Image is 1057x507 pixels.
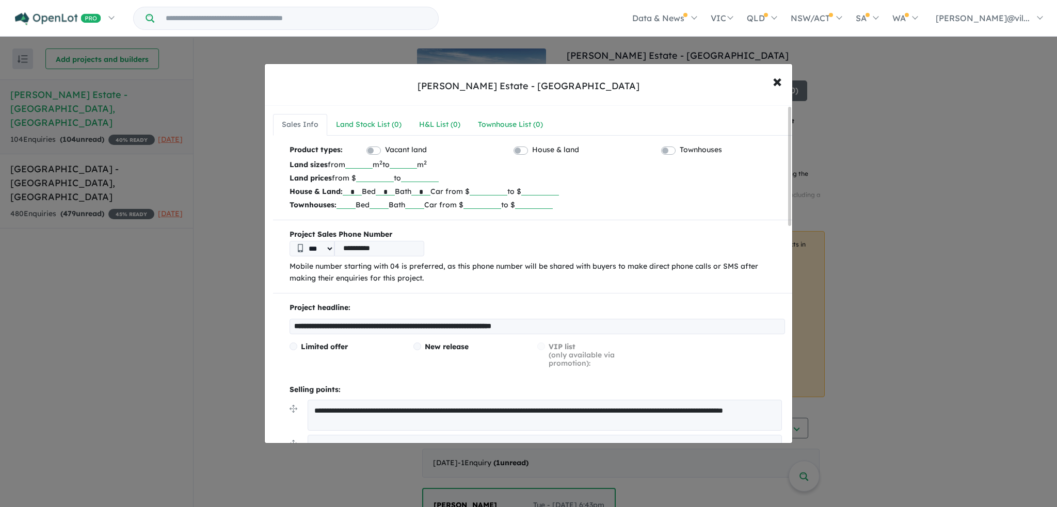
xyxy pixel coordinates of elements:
img: drag.svg [290,405,297,413]
p: from $ to [290,171,785,185]
p: from m to m [290,158,785,171]
div: Sales Info [282,119,318,131]
label: Townhouses [680,144,722,156]
label: House & land [532,144,579,156]
input: Try estate name, suburb, builder or developer [156,7,436,29]
img: Openlot PRO Logo White [15,12,101,25]
span: [PERSON_NAME]@vil... [936,13,1030,23]
b: Product types: [290,144,343,158]
sup: 2 [379,159,382,166]
span: New release [425,342,469,351]
b: Land sizes [290,160,328,169]
b: Townhouses: [290,200,337,209]
img: drag.svg [290,440,297,448]
p: Bed Bath Car from $ to $ [290,185,785,198]
div: Land Stock List ( 0 ) [336,119,402,131]
p: Mobile number starting with 04 is preferred, as this phone number will be shared with buyers to m... [290,260,785,285]
b: Land prices [290,173,332,183]
sup: 2 [424,159,427,166]
span: × [773,70,782,92]
div: [PERSON_NAME] Estate - [GEOGRAPHIC_DATA] [418,79,639,93]
p: Project headline: [290,302,785,314]
label: Vacant land [385,144,427,156]
div: Townhouse List ( 0 ) [478,119,543,131]
img: Phone icon [298,244,303,252]
div: H&L List ( 0 ) [419,119,460,131]
b: House & Land: [290,187,343,196]
p: Selling points: [290,384,785,396]
p: Bed Bath Car from $ to $ [290,198,785,211]
span: Limited offer [301,342,348,351]
b: Project Sales Phone Number [290,228,785,241]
